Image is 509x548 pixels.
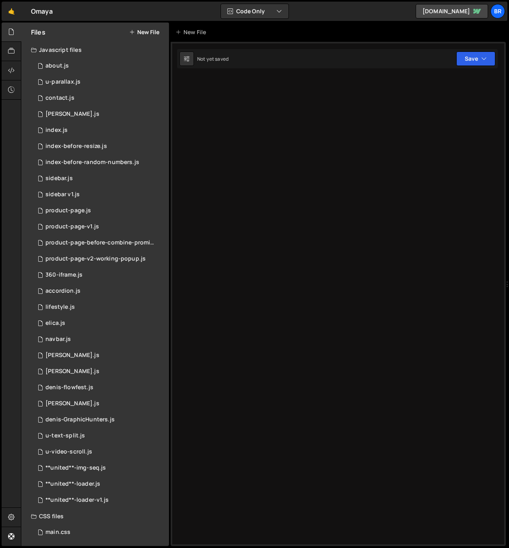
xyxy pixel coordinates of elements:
[45,320,65,327] div: elica.js
[31,476,169,492] div: 15742/41921.js
[45,368,99,375] div: [PERSON_NAME].js
[31,28,45,37] h2: Files
[31,283,169,299] div: 15742/43598.js
[31,380,169,396] div: 15742/42802.js
[31,74,169,90] div: 15742/44749.js
[45,271,82,279] div: 360-iframe.js
[45,287,80,295] div: accordion.js
[45,223,99,230] div: product-page-v1.js
[45,207,91,214] div: product-page.js
[45,432,85,439] div: u-text-split.js
[31,267,169,283] div: 15742/43307.js
[45,78,80,86] div: u-parallax.js
[31,235,172,251] div: 15742/43259.js
[31,58,169,74] div: 15742/44642.js
[31,492,169,508] div: 15742/42772.js
[45,497,109,504] div: **united**-loader-v1.js
[175,28,209,36] div: New File
[197,55,229,62] div: Not yet saved
[45,239,157,246] div: product-page-before-combine-promises.js
[31,187,169,203] div: 15742/43953.js
[45,416,115,423] div: denis-GraphicHunters.js
[45,352,99,359] div: [PERSON_NAME].js
[45,191,80,198] div: sidebar v1.js
[456,51,495,66] button: Save
[45,336,71,343] div: navbar.js
[45,127,68,134] div: index.js
[21,42,169,58] div: Javascript files
[31,251,169,267] div: 15742/43221.js
[45,111,99,118] div: [PERSON_NAME].js
[45,384,93,391] div: denis-flowfest.js
[45,464,106,472] div: **united**-img-seq.js
[31,412,169,428] div: 15742/42803.js
[416,4,488,18] a: [DOMAIN_NAME]
[31,6,53,16] div: Omaya
[31,203,169,219] div: 15742/43060.js
[45,480,100,488] div: **united**-loader.js
[21,508,169,524] div: CSS files
[45,448,92,456] div: u-video-scroll.js
[45,159,139,166] div: index-before-random-numbers.js
[45,143,107,150] div: index-before-resize.js
[31,460,169,476] div: 15742/42659.js
[31,170,169,187] div: 15742/43263.js
[490,4,505,18] a: br
[2,2,21,21] a: 🤙
[45,304,75,311] div: lifestyle.js
[31,299,169,315] div: 15742/42973.js
[31,347,169,363] div: 15742/43828.js
[31,122,169,138] div: 15742/41862.js
[31,90,169,106] div: 15742/44740.js
[31,331,169,347] div: 15742/42955.js
[129,29,159,35] button: New File
[45,94,74,102] div: contact.js
[45,255,146,263] div: product-page-v2-working-popup.js
[31,106,169,122] div: 15742/44741.js
[221,4,289,18] button: Code Only
[45,400,99,407] div: [PERSON_NAME].js
[31,444,169,460] div: 15742/41923.js
[31,154,169,170] div: 15742/43885.js
[31,396,169,412] div: 15742/42804.js
[31,138,169,154] div: 15742/43426.js
[31,219,169,235] div: 15742/43218.js
[45,175,73,182] div: sidebar.js
[45,529,70,536] div: main.css
[31,363,169,380] div: 15742/42800.js
[31,428,169,444] div: 15742/42705.js
[31,315,169,331] div: 15742/42722.js
[45,62,69,70] div: about.js
[31,524,169,540] div: 15742/42957.css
